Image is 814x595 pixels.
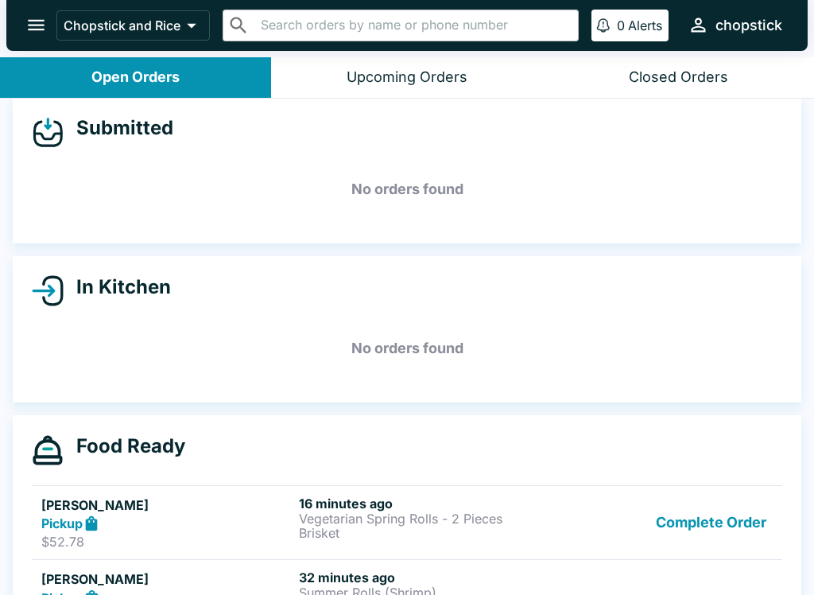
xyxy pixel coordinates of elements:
div: Upcoming Orders [347,68,467,87]
button: open drawer [16,5,56,45]
div: Closed Orders [629,68,728,87]
h5: [PERSON_NAME] [41,570,293,589]
h4: Food Ready [64,434,185,458]
h4: Submitted [64,116,173,140]
div: chopstick [715,16,782,35]
p: 0 [617,17,625,33]
input: Search orders by name or phone number [256,14,572,37]
h4: In Kitchen [64,275,171,299]
strong: Pickup [41,515,83,531]
p: Alerts [628,17,662,33]
div: Open Orders [91,68,180,87]
h5: No orders found [32,320,782,377]
h5: [PERSON_NAME] [41,496,293,515]
button: Chopstick and Rice [56,10,210,41]
p: Chopstick and Rice [64,17,180,33]
h6: 32 minutes ago [299,570,550,585]
p: $52.78 [41,534,293,550]
a: [PERSON_NAME]Pickup$52.7816 minutes agoVegetarian Spring Rolls - 2 PiecesBrisketComplete Order [32,485,782,560]
button: chopstick [681,8,789,42]
p: Brisket [299,526,550,540]
button: Complete Order [649,496,773,550]
h5: No orders found [32,161,782,218]
h6: 16 minutes ago [299,496,550,511]
p: Vegetarian Spring Rolls - 2 Pieces [299,511,550,526]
